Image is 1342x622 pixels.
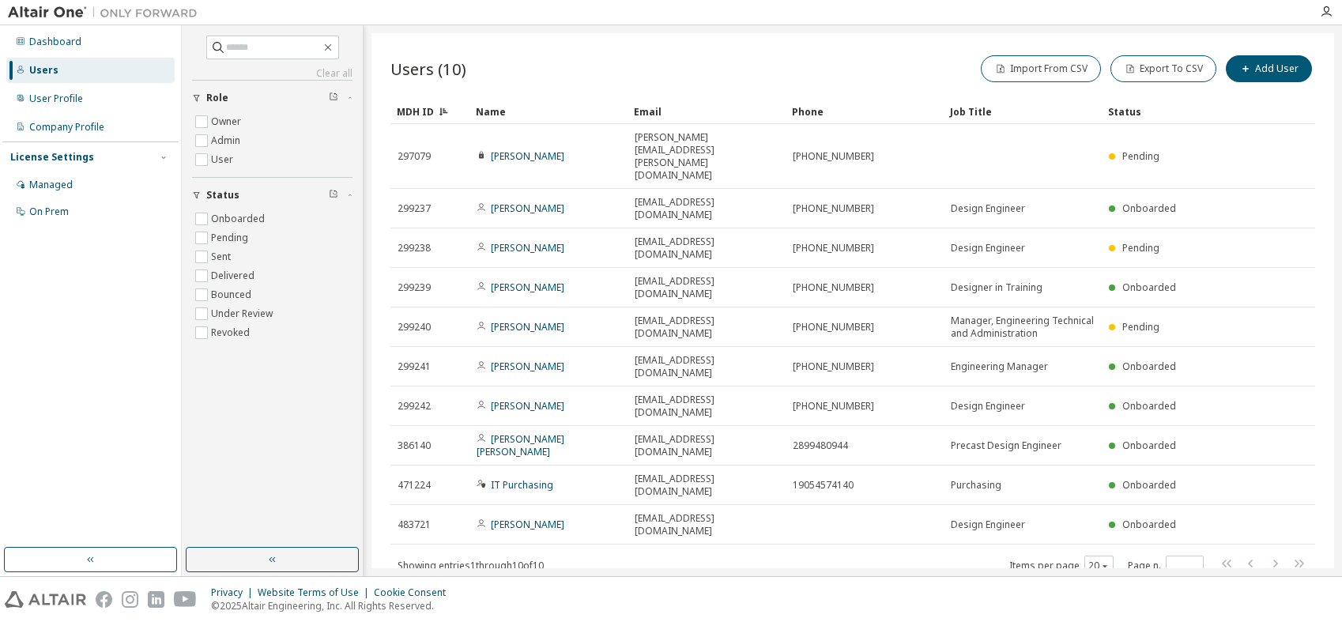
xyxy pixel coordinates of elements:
[96,591,112,608] img: facebook.svg
[951,439,1061,452] span: Precast Design Engineer
[793,202,874,215] span: [PHONE_NUMBER]
[951,518,1025,531] span: Design Engineer
[398,518,431,531] span: 483721
[635,354,778,379] span: [EMAIL_ADDRESS][DOMAIN_NAME]
[29,64,58,77] div: Users
[635,275,778,300] span: [EMAIL_ADDRESS][DOMAIN_NAME]
[374,586,455,599] div: Cookie Consent
[793,439,848,452] span: 2899480944
[635,315,778,340] span: [EMAIL_ADDRESS][DOMAIN_NAME]
[211,586,258,599] div: Privacy
[211,228,251,247] label: Pending
[491,241,564,254] a: [PERSON_NAME]
[491,281,564,294] a: [PERSON_NAME]
[1122,202,1176,215] span: Onboarded
[192,67,352,80] a: Clear all
[1226,55,1312,82] button: Add User
[174,591,197,608] img: youtube.svg
[635,394,778,419] span: [EMAIL_ADDRESS][DOMAIN_NAME]
[491,518,564,531] a: [PERSON_NAME]
[1009,556,1114,576] span: Items per page
[1122,360,1176,373] span: Onboarded
[792,99,937,124] div: Phone
[1122,478,1176,492] span: Onboarded
[951,479,1001,492] span: Purchasing
[211,112,244,131] label: Owner
[122,591,138,608] img: instagram.svg
[793,400,874,413] span: [PHONE_NUMBER]
[1122,241,1159,254] span: Pending
[1128,556,1204,576] span: Page n.
[951,242,1025,254] span: Design Engineer
[1088,560,1110,572] button: 20
[1122,149,1159,163] span: Pending
[398,439,431,452] span: 386140
[951,281,1042,294] span: Designer in Training
[951,360,1048,373] span: Engineering Manager
[329,92,338,104] span: Clear filter
[793,479,854,492] span: 19054574140
[476,99,621,124] div: Name
[390,58,466,80] span: Users (10)
[211,304,276,323] label: Under Review
[398,202,431,215] span: 299237
[793,321,874,334] span: [PHONE_NUMBER]
[398,321,431,334] span: 299240
[635,196,778,221] span: [EMAIL_ADDRESS][DOMAIN_NAME]
[29,92,83,105] div: User Profile
[635,236,778,261] span: [EMAIL_ADDRESS][DOMAIN_NAME]
[398,281,431,294] span: 299239
[1110,55,1216,82] button: Export To CSV
[10,151,94,164] div: License Settings
[634,99,779,124] div: Email
[1122,518,1176,531] span: Onboarded
[29,205,69,218] div: On Prem
[192,178,352,213] button: Status
[1122,281,1176,294] span: Onboarded
[793,360,874,373] span: [PHONE_NUMBER]
[793,242,874,254] span: [PHONE_NUMBER]
[477,432,564,458] a: [PERSON_NAME] [PERSON_NAME]
[1122,320,1159,334] span: Pending
[329,189,338,202] span: Clear filter
[211,131,243,150] label: Admin
[397,99,463,124] div: MDH ID
[206,92,228,104] span: Role
[398,559,544,572] span: Showing entries 1 through 10 of 10
[29,179,73,191] div: Managed
[29,121,104,134] div: Company Profile
[398,150,431,163] span: 297079
[211,266,258,285] label: Delivered
[211,599,455,613] p: © 2025 Altair Engineering, Inc. All Rights Reserved.
[5,591,86,608] img: altair_logo.svg
[491,320,564,334] a: [PERSON_NAME]
[950,99,1095,124] div: Job Title
[211,323,253,342] label: Revoked
[491,202,564,215] a: [PERSON_NAME]
[29,36,81,48] div: Dashboard
[398,242,431,254] span: 299238
[1122,439,1176,452] span: Onboarded
[491,360,564,373] a: [PERSON_NAME]
[951,202,1025,215] span: Design Engineer
[211,247,234,266] label: Sent
[398,479,431,492] span: 471224
[793,150,874,163] span: [PHONE_NUMBER]
[211,150,236,169] label: User
[491,149,564,163] a: [PERSON_NAME]
[951,400,1025,413] span: Design Engineer
[635,433,778,458] span: [EMAIL_ADDRESS][DOMAIN_NAME]
[211,209,268,228] label: Onboarded
[1108,99,1233,124] div: Status
[635,512,778,537] span: [EMAIL_ADDRESS][DOMAIN_NAME]
[398,400,431,413] span: 299242
[192,81,352,115] button: Role
[148,591,164,608] img: linkedin.svg
[258,586,374,599] div: Website Terms of Use
[981,55,1101,82] button: Import From CSV
[635,473,778,498] span: [EMAIL_ADDRESS][DOMAIN_NAME]
[491,399,564,413] a: [PERSON_NAME]
[951,315,1095,340] span: Manager, Engineering Technical and Administration
[635,131,778,182] span: [PERSON_NAME][EMAIL_ADDRESS][PERSON_NAME][DOMAIN_NAME]
[491,478,553,492] a: IT Purchasing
